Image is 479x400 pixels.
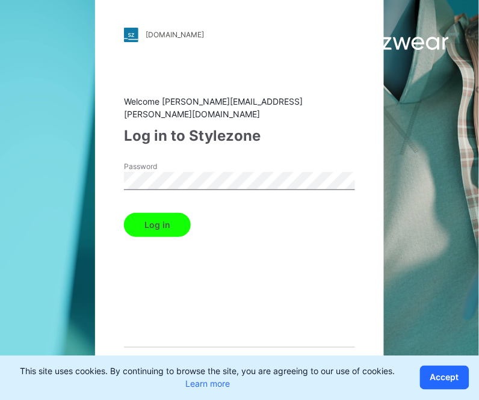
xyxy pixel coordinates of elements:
label: Password [124,161,208,172]
div: [DOMAIN_NAME] [146,30,204,39]
button: Log in [124,213,191,237]
div: Welcome [PERSON_NAME][EMAIL_ADDRESS][PERSON_NAME][DOMAIN_NAME] [124,95,355,120]
div: Log in to Stylezone [124,125,355,147]
a: Learn more [185,379,230,389]
p: This site uses cookies. By continuing to browse the site, you are agreeing to our use of cookies. [10,365,406,390]
img: stylezone-logo.562084cfcfab977791bfbf7441f1a819.svg [124,28,138,42]
a: [DOMAIN_NAME] [124,28,355,42]
button: Accept [420,366,469,390]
